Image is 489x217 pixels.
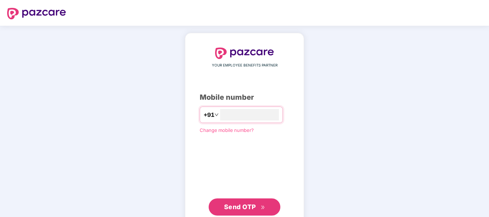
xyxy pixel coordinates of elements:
span: down [214,113,219,117]
a: Change mobile number? [200,127,254,133]
div: Mobile number [200,92,289,103]
span: double-right [261,205,265,210]
img: logo [7,8,66,19]
span: +91 [204,110,214,119]
img: logo [215,48,274,59]
button: Send OTPdouble-right [209,198,280,216]
span: Send OTP [224,203,256,211]
span: YOUR EMPLOYEE BENEFITS PARTNER [212,63,277,68]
